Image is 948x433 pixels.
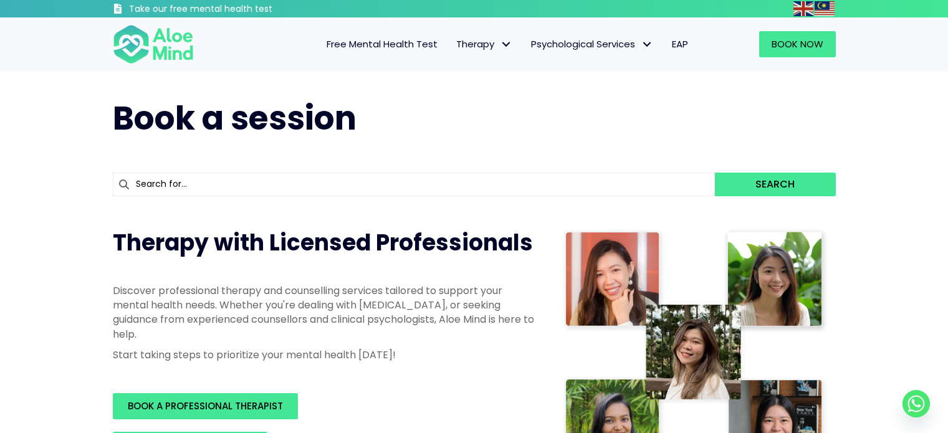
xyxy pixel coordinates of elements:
a: English [793,1,815,16]
a: Malay [815,1,836,16]
a: Book Now [759,31,836,57]
p: Discover professional therapy and counselling services tailored to support your mental health nee... [113,283,537,341]
span: Therapy [456,37,512,50]
nav: Menu [210,31,697,57]
a: Free Mental Health Test [317,31,447,57]
img: Aloe mind Logo [113,24,194,65]
span: Free Mental Health Test [327,37,438,50]
a: Whatsapp [903,390,930,417]
img: ms [815,1,835,16]
button: Search [715,173,835,196]
p: Start taking steps to prioritize your mental health [DATE]! [113,348,537,362]
a: Take our free mental health test [113,3,339,17]
a: Psychological ServicesPsychological Services: submenu [522,31,663,57]
span: BOOK A PROFESSIONAL THERAPIST [128,399,283,412]
a: BOOK A PROFESSIONAL THERAPIST [113,393,298,419]
img: en [793,1,813,16]
span: Book a session [113,95,357,141]
span: Psychological Services [531,37,653,50]
input: Search for... [113,173,716,196]
h3: Take our free mental health test [129,3,339,16]
a: EAP [663,31,697,57]
a: TherapyTherapy: submenu [447,31,522,57]
span: Book Now [772,37,823,50]
span: Therapy with Licensed Professionals [113,227,533,259]
span: Psychological Services: submenu [638,36,656,54]
span: Therapy: submenu [497,36,515,54]
span: EAP [672,37,688,50]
